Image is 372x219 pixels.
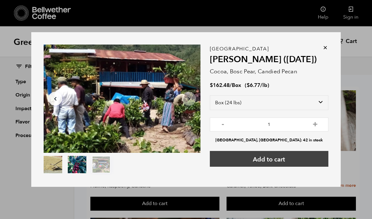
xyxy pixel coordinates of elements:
span: /lb [260,82,267,89]
button: - [219,121,227,127]
bdi: 162.48 [210,82,230,89]
span: Box [232,82,241,89]
bdi: 6.77 [247,82,260,89]
button: Add to cart [210,151,328,167]
span: / [230,82,232,89]
span: $ [210,82,213,89]
p: Cocoa, Bosc Pear, Candied Pecan [210,67,328,76]
button: + [311,121,319,127]
h2: [PERSON_NAME] ([DATE]) [210,54,328,65]
span: ( ) [245,82,269,89]
span: $ [247,82,250,89]
li: [GEOGRAPHIC_DATA], [GEOGRAPHIC_DATA]: 42 in stock [210,137,328,143]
